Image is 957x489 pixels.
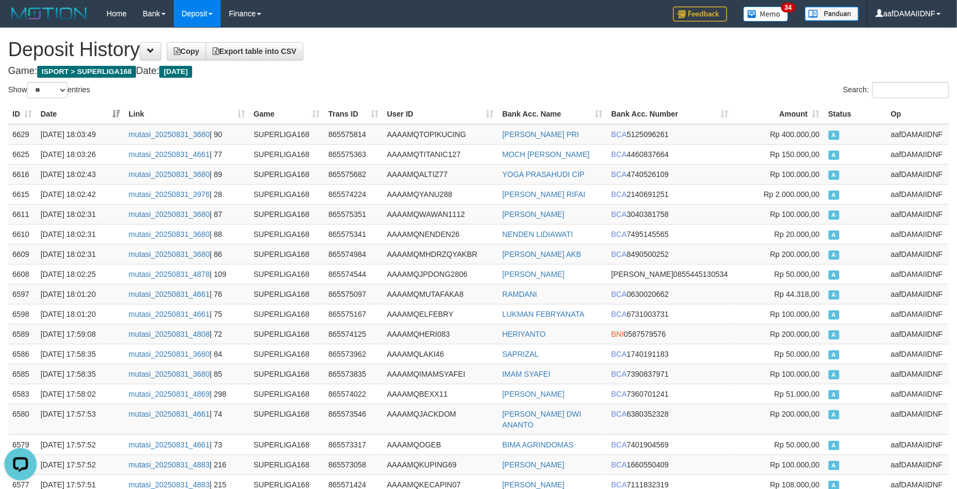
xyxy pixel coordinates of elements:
td: 0630020662 [607,284,732,304]
a: SAPRIZAL [503,350,539,358]
th: User ID: activate to sort column ascending [383,104,498,124]
td: 865573546 [324,404,382,434]
span: BCA [611,310,627,318]
td: aafDAMAIIDNF [886,404,949,434]
td: 6589 [8,324,36,344]
td: 865575363 [324,144,382,164]
td: SUPERLIGA168 [249,384,324,404]
td: [DATE] 17:59:08 [36,324,124,344]
td: | 74 [124,404,249,434]
span: BCA [611,440,627,449]
td: 865573962 [324,344,382,364]
a: [PERSON_NAME] [503,480,565,489]
td: 865573835 [324,364,382,384]
td: SUPERLIGA168 [249,434,324,454]
span: Rp 2.000.000,00 [764,190,820,199]
td: 865575167 [324,304,382,324]
th: Game: activate to sort column ascending [249,104,324,124]
td: SUPERLIGA168 [249,454,324,474]
td: 865574984 [324,244,382,264]
span: Rp 200.000,00 [770,410,820,418]
span: Approved [829,290,839,300]
th: Bank Acc. Name: activate to sort column ascending [498,104,607,124]
a: mutasi_20250831_4878 [128,270,209,279]
td: 865575341 [324,224,382,244]
a: Copy [167,42,206,60]
span: Approved [829,210,839,220]
a: [PERSON_NAME] [503,210,565,219]
td: SUPERLIGA168 [249,264,324,284]
span: Rp 150.000,00 [770,150,820,159]
td: 865575097 [324,284,382,304]
span: Approved [829,330,839,339]
td: | 90 [124,124,249,145]
span: BCA [611,350,627,358]
span: BCA [611,170,627,179]
td: SUPERLIGA168 [249,184,324,204]
td: 6611 [8,204,36,224]
td: AAAAMQWAWAN1112 [383,204,498,224]
td: 6579 [8,434,36,454]
td: 6609 [8,244,36,264]
td: aafDAMAIIDNF [886,344,949,364]
td: 0855445130534 [607,264,732,284]
td: [DATE] 18:02:42 [36,184,124,204]
td: SUPERLIGA168 [249,364,324,384]
span: Approved [829,390,839,399]
td: [DATE] 18:02:31 [36,224,124,244]
td: | 216 [124,454,249,474]
h4: Game: Date: [8,66,949,77]
label: Search: [843,82,949,98]
span: Approved [829,230,839,240]
span: Rp 108.000,00 [770,480,820,489]
td: aafDAMAIIDNF [886,384,949,404]
label: Show entries [8,82,90,98]
a: mutasi_20250831_4661 [128,440,209,449]
span: BCA [611,290,627,298]
a: mutasi_20250831_4661 [128,290,209,298]
td: | 87 [124,204,249,224]
th: Status [824,104,887,124]
a: mutasi_20250831_4661 [128,410,209,418]
td: 865573317 [324,434,382,454]
td: 3040381758 [607,204,732,224]
a: mutasi_20250831_4661 [128,150,209,159]
td: 7401904569 [607,434,732,454]
span: [PERSON_NAME] [611,270,673,279]
span: Approved [829,151,839,160]
td: [DATE] 18:03:49 [36,124,124,145]
td: [DATE] 18:02:31 [36,204,124,224]
span: Rp 51.000,00 [774,390,819,398]
td: | 28 [124,184,249,204]
td: aafDAMAIIDNF [886,364,949,384]
td: 865575814 [324,124,382,145]
td: AAAAMQHERI083 [383,324,498,344]
span: Rp 400.000,00 [770,130,820,139]
td: SUPERLIGA168 [249,284,324,304]
td: SUPERLIGA168 [249,164,324,184]
td: [DATE] 17:58:35 [36,344,124,364]
td: | 76 [124,284,249,304]
td: SUPERLIGA168 [249,144,324,164]
a: mutasi_20250831_3680 [128,230,209,239]
a: BIMA AGRINDOMAS [503,440,574,449]
td: 2140691251 [607,184,732,204]
th: Bank Acc. Number: activate to sort column ascending [607,104,732,124]
span: Approved [829,310,839,320]
a: IMAM SYAFEI [503,370,551,378]
span: ISPORT > SUPERLIGA168 [37,66,136,78]
td: aafDAMAIIDNF [886,144,949,164]
th: Amount: activate to sort column ascending [732,104,824,124]
a: [PERSON_NAME] [503,270,565,279]
td: 865574544 [324,264,382,284]
td: aafDAMAIIDNF [886,264,949,284]
a: [PERSON_NAME] PRI [503,130,579,139]
span: Rp 100.000,00 [770,210,820,219]
img: MOTION_logo.png [8,5,90,22]
td: 8490500252 [607,244,732,264]
td: 6585 [8,364,36,384]
td: 865574022 [324,384,382,404]
td: 6380352328 [607,404,732,434]
td: AAAAMQTITANIC127 [383,144,498,164]
a: mutasi_20250831_3680 [128,370,209,378]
